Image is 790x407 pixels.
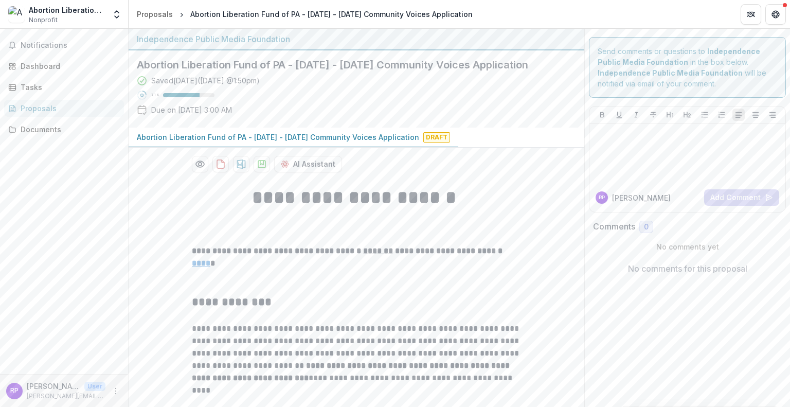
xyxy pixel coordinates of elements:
[29,5,105,15] div: Abortion Liberation Fund of PA
[598,68,743,77] strong: Independence Public Media Foundation
[749,109,762,121] button: Align Center
[27,381,80,392] p: [PERSON_NAME]
[766,109,779,121] button: Align Right
[21,61,116,72] div: Dashboard
[151,104,232,115] p: Due on [DATE] 3:00 AM
[596,109,608,121] button: Bold
[593,241,782,252] p: No comments yet
[110,4,124,25] button: Open entity switcher
[664,109,676,121] button: Heading 1
[21,41,120,50] span: Notifications
[647,109,659,121] button: Strike
[681,109,693,121] button: Heading 2
[593,222,635,232] h2: Comments
[137,9,173,20] div: Proposals
[599,195,605,200] div: Renata Peralta
[715,109,728,121] button: Ordered List
[29,15,58,25] span: Nonprofit
[613,109,625,121] button: Underline
[732,109,745,121] button: Align Left
[192,156,208,172] button: Preview 7fd2eb4a-e5e3-4436-ab37-648a0569d661-0.pdf
[612,192,671,203] p: [PERSON_NAME]
[137,132,419,143] p: Abortion Liberation Fund of PA - [DATE] - [DATE] Community Voices Application
[151,75,260,86] div: Saved [DATE] ( [DATE] @ 1:50pm )
[190,9,473,20] div: Abortion Liberation Fund of PA - [DATE] - [DATE] Community Voices Application
[4,37,124,54] button: Notifications
[110,385,122,397] button: More
[630,109,642,121] button: Italicize
[274,156,342,172] button: AI Assistant
[765,4,786,25] button: Get Help
[133,7,477,22] nav: breadcrumb
[21,103,116,114] div: Proposals
[233,156,249,172] button: download-proposal
[4,58,124,75] a: Dashboard
[151,92,159,99] p: 71 %
[4,100,124,117] a: Proposals
[589,37,786,98] div: Send comments or questions to in the box below. will be notified via email of your comment.
[21,124,116,135] div: Documents
[21,82,116,93] div: Tasks
[628,262,747,275] p: No comments for this proposal
[212,156,229,172] button: download-proposal
[4,121,124,138] a: Documents
[84,382,105,391] p: User
[254,156,270,172] button: download-proposal
[704,189,779,206] button: Add Comment
[698,109,711,121] button: Bullet List
[10,387,19,394] div: Renata Peralta
[133,7,177,22] a: Proposals
[8,6,25,23] img: Abortion Liberation Fund of PA
[741,4,761,25] button: Partners
[644,223,649,232] span: 0
[137,59,560,71] h2: Abortion Liberation Fund of PA - [DATE] - [DATE] Community Voices Application
[27,392,105,401] p: [PERSON_NAME][EMAIL_ADDRESS][DOMAIN_NAME]
[4,79,124,96] a: Tasks
[137,33,576,45] div: Independence Public Media Foundation
[423,132,450,143] span: Draft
